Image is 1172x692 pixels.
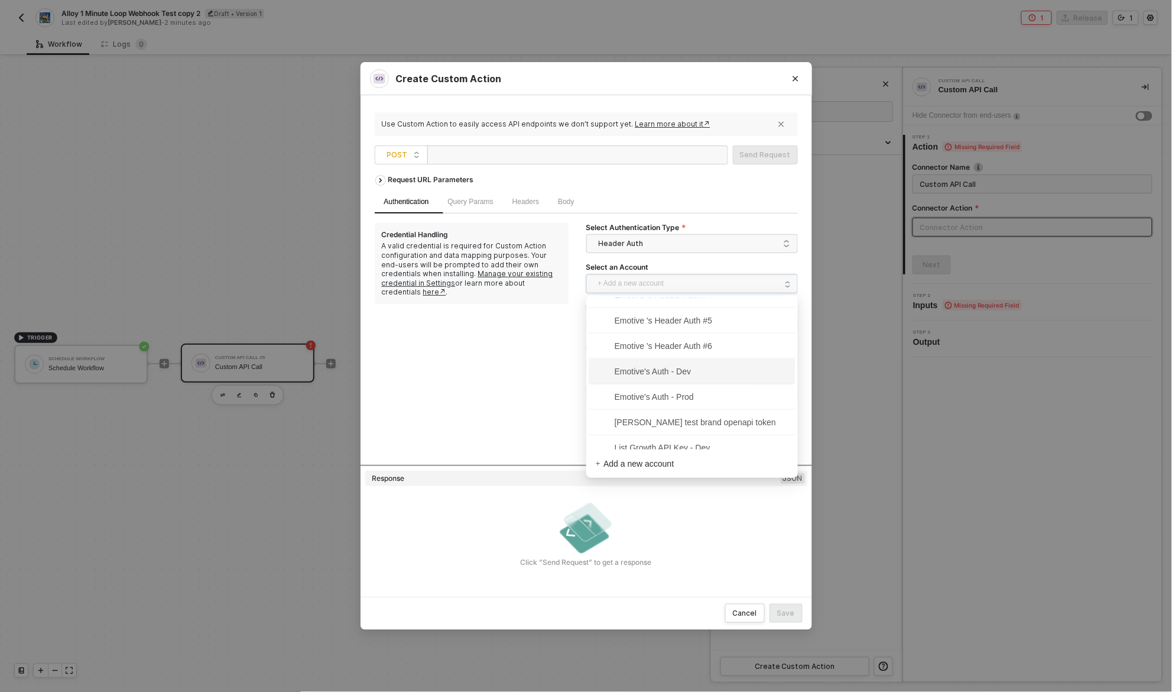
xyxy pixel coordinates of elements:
[557,499,616,558] img: empty-state-send-request
[558,198,574,206] span: Body
[770,604,803,623] button: Save
[512,198,539,206] span: Headers
[598,274,791,293] span: + Add a new account
[372,474,405,483] div: Response
[596,392,605,401] span: icon-check
[596,341,605,350] span: icon-check
[733,609,757,618] div: Cancel
[365,558,807,568] div: Click ”Send Request” to get a response
[596,441,710,454] span: List Growth API Key - Dev
[596,339,712,353] span: Emotive 's Header Auth #6
[374,73,385,85] img: integration-icon
[387,146,420,164] span: POST
[586,263,657,272] label: Select an Account
[423,287,446,296] a: here↗
[725,604,765,623] button: Cancel
[596,416,776,429] span: [PERSON_NAME] test brand openapi token
[596,442,605,452] span: icon-check
[781,473,805,484] span: JSON
[382,241,561,297] div: A valid credential is required for Custom Action configuration and data mapping purposes. Your en...
[382,230,449,240] div: Credential Handling
[448,198,494,206] span: Query Params
[596,461,601,467] span: plus
[596,365,691,378] span: Emotive's Auth - Dev
[635,119,710,128] a: Learn more about it↗
[596,390,694,403] span: Emotive's Auth - Prod
[589,454,796,473] div: Add a new account
[599,235,790,253] span: Header Auth
[586,223,687,232] label: Select Authentication Type
[596,315,605,325] span: icon-check
[382,169,480,190] div: Request URL Parameters
[382,269,553,287] a: Manage your existing credential in Settings
[733,145,798,164] button: Send Request
[779,62,812,95] button: Close
[376,179,385,183] span: icon-arrow-right
[596,417,605,426] span: icon-check
[370,69,803,88] div: Create Custom Action
[778,121,785,128] span: icon-close
[382,119,772,129] div: Use Custom Action to easily access API endpoints we don’t support yet.
[596,366,605,376] span: icon-check
[596,314,712,327] span: Emotive 's Header Auth #5
[384,196,429,208] div: Authentication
